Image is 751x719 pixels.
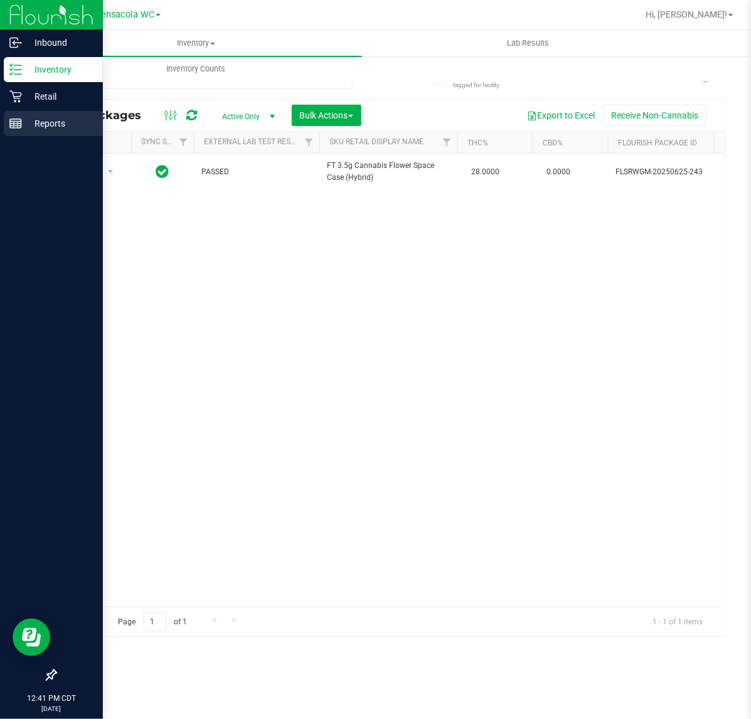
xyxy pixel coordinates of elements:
[150,63,243,75] span: Inventory Counts
[107,612,198,632] span: Page of 1
[173,132,194,153] a: Filter
[292,105,361,126] button: Bulk Actions
[6,704,97,713] p: [DATE]
[201,166,312,178] span: PASSED
[9,90,22,103] inline-svg: Retail
[22,89,97,104] p: Retail
[30,30,362,56] a: Inventory
[327,160,450,184] span: FT 3.5g Cannabis Flower Space Case (Hybrid)
[103,163,119,181] span: select
[603,105,706,126] button: Receive Non-Cannabis
[299,132,319,153] a: Filter
[490,38,566,49] span: Lab Results
[9,63,22,76] inline-svg: Inventory
[618,139,697,147] a: Flourish Package ID
[65,108,154,122] span: All Packages
[467,139,488,147] a: THC%
[22,62,97,77] p: Inventory
[615,166,738,178] span: FLSRWGM-20250625-243
[329,137,423,146] a: Sku Retail Display Name
[30,56,362,82] a: Inventory Counts
[141,137,189,146] a: Sync Status
[642,612,713,631] span: 1 - 1 of 1 items
[144,612,166,632] input: 1
[437,132,457,153] a: Filter
[156,163,169,181] span: In Sync
[13,619,50,656] iframe: Resource center
[543,139,563,147] a: CBD%
[22,116,97,131] p: Reports
[300,110,353,120] span: Bulk Actions
[465,163,506,181] span: 28.0000
[6,693,97,704] p: 12:41 PM CDT
[9,117,22,130] inline-svg: Reports
[204,137,302,146] a: External Lab Test Result
[95,9,154,20] span: Pensacola WC
[519,105,603,126] button: Export to Excel
[9,36,22,49] inline-svg: Inbound
[30,38,362,49] span: Inventory
[646,9,727,19] span: Hi, [PERSON_NAME]!
[540,163,577,181] span: 0.0000
[362,30,694,56] a: Lab Results
[22,35,97,50] p: Inbound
